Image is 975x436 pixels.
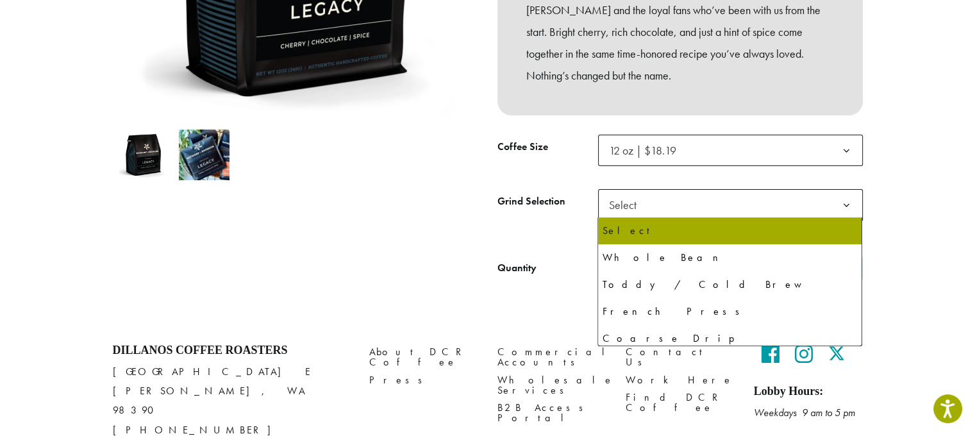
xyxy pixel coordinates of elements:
img: Legacy - Image 2 [179,130,229,180]
a: Find DCR Coffee [626,389,735,416]
img: Legacy [118,130,169,180]
div: Quantity [497,260,537,276]
div: French Press [602,302,858,321]
a: About DCR Coffee [369,344,478,371]
div: Coarse Drip [602,329,858,348]
span: Select [598,189,863,221]
a: Commercial Accounts [497,344,606,371]
a: B2B Access Portal [497,399,606,426]
span: 12 oz | $18.19 [604,138,689,163]
h4: Dillanos Coffee Roasters [113,344,350,358]
span: 12 oz | $18.19 [598,135,863,166]
a: Work Here [626,371,735,389]
div: Toddy / Cold Brew [602,275,858,294]
em: Weekdays 9 am to 5 pm [754,406,855,419]
li: Select [598,217,862,244]
span: 12 oz | $18.19 [609,143,676,158]
div: Whole Bean [602,248,858,267]
span: Select [604,192,649,217]
h5: Lobby Hours: [754,385,863,399]
label: Coffee Size [497,138,598,156]
a: Press [369,371,478,389]
a: Wholesale Services [497,371,606,399]
label: Grind Selection [497,192,598,211]
a: Contact Us [626,344,735,371]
